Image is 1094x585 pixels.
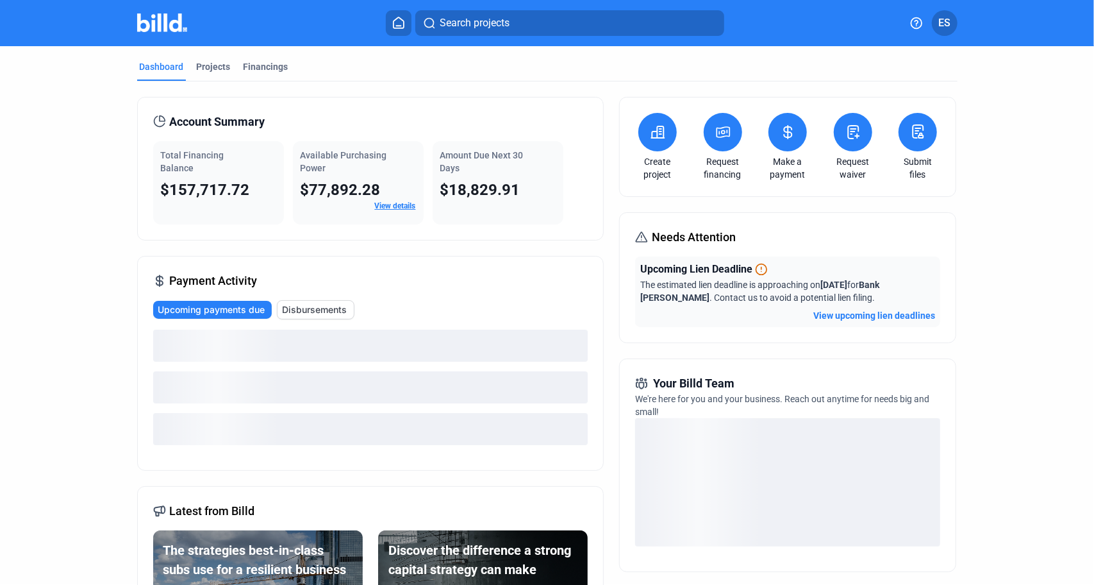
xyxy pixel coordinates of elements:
[153,330,588,362] div: loading
[440,15,510,31] span: Search projects
[197,60,231,73] div: Projects
[640,262,752,277] span: Upcoming Lien Deadline
[640,280,879,303] span: Bank [PERSON_NAME]
[640,280,879,303] span: The estimated lien deadline is approaching on for . Contact us to avoid a potential lien filing.
[158,303,265,316] span: Upcoming payments due
[153,301,272,319] button: Upcoming payments due
[820,280,847,290] span: [DATE]
[170,272,258,290] span: Payment Activity
[388,541,577,579] div: Discover the difference a strong capital strategy can make
[895,155,940,181] a: Submit files
[831,155,875,181] a: Request waiver
[153,413,588,445] div: loading
[635,155,680,181] a: Create project
[813,309,935,322] button: View upcoming lien deadlines
[765,155,810,181] a: Make a payment
[170,502,255,520] span: Latest from Billd
[163,541,352,579] div: The strategies best-in-class subs use for a resilient business
[938,15,950,31] span: ES
[652,228,736,246] span: Needs Attention
[700,155,745,181] a: Request financing
[932,10,957,36] button: ES
[161,150,224,173] span: Total Financing Balance
[277,300,354,319] button: Disbursements
[635,394,929,417] span: We're here for you and your business. Reach out anytime for needs big and small!
[283,303,347,316] span: Disbursements
[301,181,381,199] span: $77,892.28
[301,150,387,173] span: Available Purchasing Power
[635,418,940,547] div: loading
[137,13,188,32] img: Billd Company Logo
[244,60,288,73] div: Financings
[161,181,250,199] span: $157,717.72
[440,150,524,173] span: Amount Due Next 30 Days
[653,375,734,393] span: Your Billd Team
[153,371,588,403] div: loading
[415,10,724,36] button: Search projects
[170,113,265,131] span: Account Summary
[440,181,520,199] span: $18,829.91
[375,201,416,210] a: View details
[140,60,184,73] div: Dashboard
